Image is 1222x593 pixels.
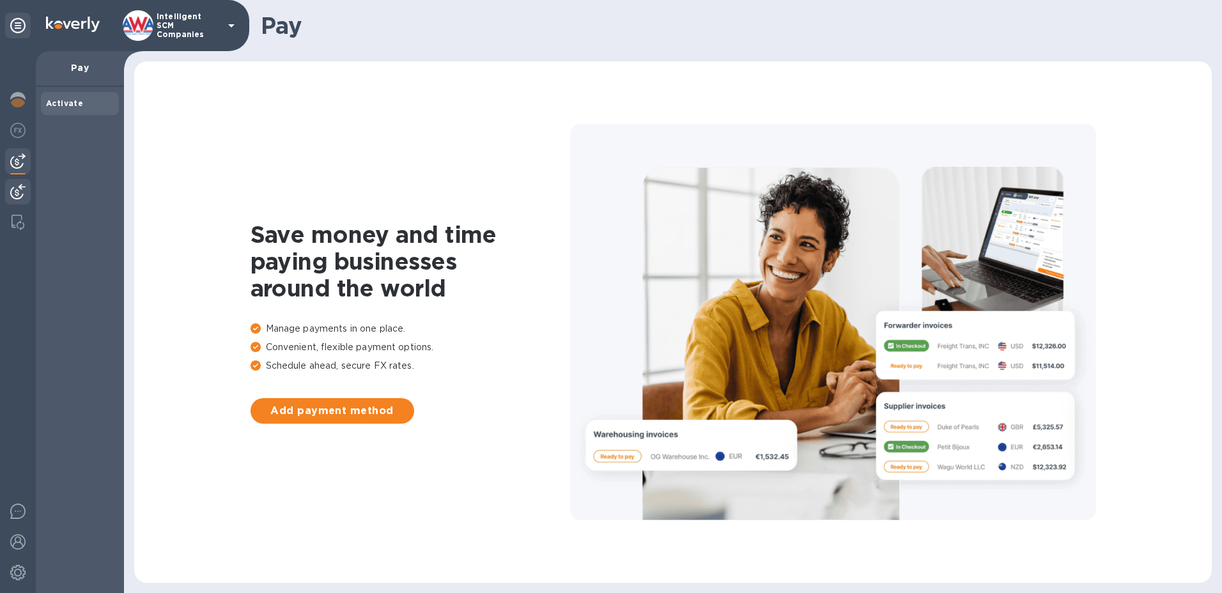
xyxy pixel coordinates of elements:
[46,17,100,32] img: Logo
[251,221,570,302] h1: Save money and time paying businesses around the world
[157,12,220,39] p: Intelligent SCM Companies
[46,98,83,108] b: Activate
[10,123,26,138] img: Foreign exchange
[261,403,404,419] span: Add payment method
[5,13,31,38] div: Unpin categories
[46,61,114,74] p: Pay
[261,12,1202,39] h1: Pay
[251,359,570,373] p: Schedule ahead, secure FX rates.
[251,322,570,335] p: Manage payments in one place.
[251,398,414,424] button: Add payment method
[251,341,570,354] p: Convenient, flexible payment options.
